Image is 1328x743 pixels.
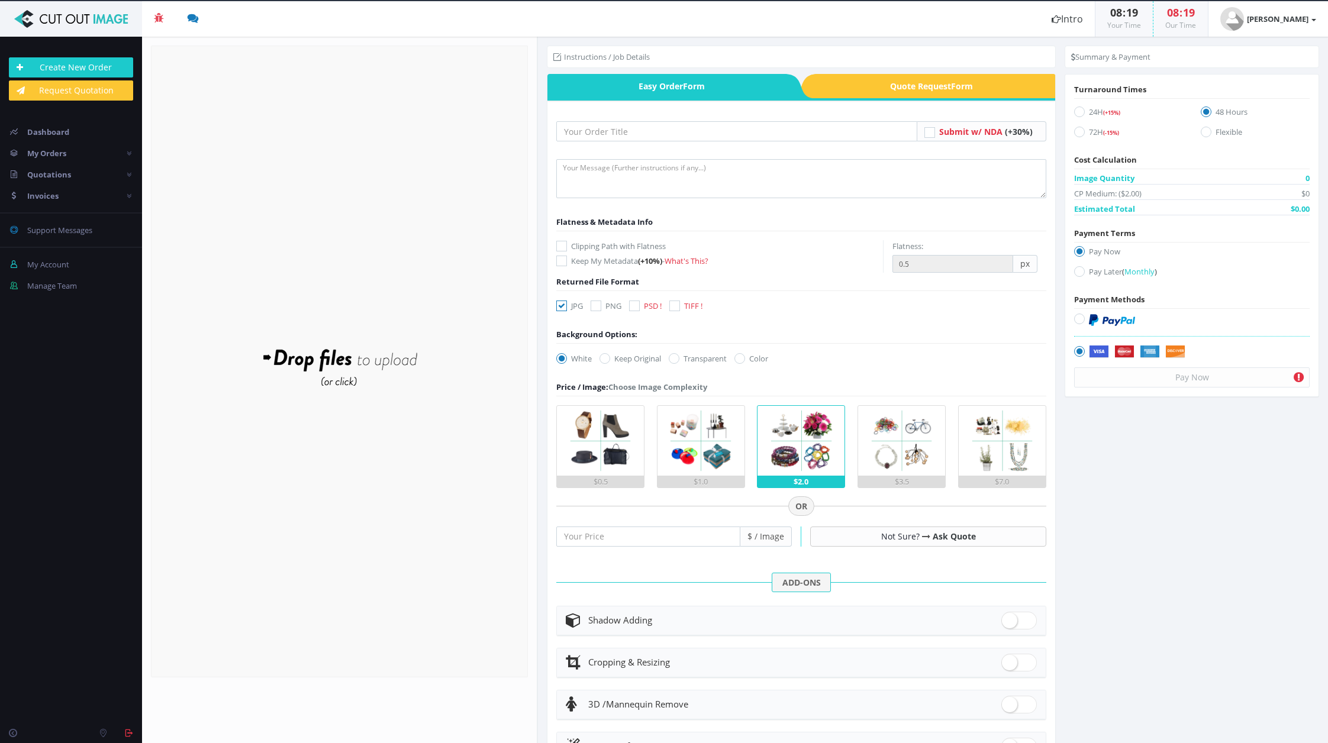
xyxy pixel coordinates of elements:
label: PNG [591,300,621,312]
label: Color [734,353,768,364]
a: (-15%) [1103,127,1119,137]
span: Manage Team [27,280,77,291]
span: Payment Methods [1074,294,1145,305]
span: Turnaround Times [1074,84,1146,95]
label: Pay Now [1074,245,1310,261]
span: Estimated Total [1074,203,1135,215]
span: OR [788,496,814,516]
label: Transparent [669,353,727,364]
label: Pay Later [1074,266,1310,282]
span: Cropping & Resizing [588,656,670,668]
span: My Orders [27,148,66,159]
span: (+10%) [638,256,662,266]
a: Easy OrderForm [547,74,787,98]
a: Request Quotation [9,80,133,101]
img: PayPal [1089,314,1135,326]
span: Flatness & Metadata Info [556,217,653,227]
label: White [556,353,592,364]
span: $0 [1301,188,1310,199]
span: Dashboard [27,127,69,137]
label: Flatness: [892,240,923,252]
span: 3D / [588,698,606,710]
span: (-15%) [1103,129,1119,137]
img: Cut Out Image [9,10,133,28]
a: Intro [1040,1,1095,37]
span: (+15%) [1103,109,1120,117]
span: : [1122,5,1126,20]
span: Payment Terms [1074,228,1135,238]
img: 2.png [666,406,736,476]
span: $ / Image [740,526,792,547]
span: Support Messages [27,225,92,235]
span: 19 [1183,5,1195,20]
img: 1.png [566,406,636,476]
span: Quotations [27,169,71,180]
div: $3.5 [858,476,945,487]
label: JPG [556,300,583,312]
a: Ask Quote [933,531,976,542]
span: ADD-ONS [772,573,831,593]
span: Easy Order [547,74,787,98]
label: 72H [1074,126,1183,142]
div: $2.0 [758,476,844,487]
div: Choose Image Complexity [556,381,707,393]
input: Your Price [556,526,740,547]
span: Returned File Format [556,276,639,287]
div: $1.0 [657,476,744,487]
img: Securely by Stripe [1089,345,1185,358]
span: : [1179,5,1183,20]
span: Not Sure? [881,531,920,542]
span: PSD ! [644,301,662,311]
span: Mannequin Remove [588,698,688,710]
span: 0 [1306,172,1310,184]
span: (+30%) [1005,126,1033,137]
li: Instructions / Job Details [553,51,650,63]
i: Form [683,80,705,92]
span: 19 [1126,5,1138,20]
label: Keep My Metadata - [556,255,883,267]
img: 4.png [867,406,937,476]
span: 08 [1110,5,1122,20]
a: (+15%) [1103,106,1120,117]
input: Your Order Title [556,121,917,141]
span: Cost Calculation [1074,154,1137,165]
span: Price / Image: [556,382,608,392]
a: (Monthly) [1122,266,1157,277]
span: TIFF ! [684,301,702,311]
i: Form [951,80,973,92]
label: 24H [1074,106,1183,122]
span: Shadow Adding [588,614,652,626]
label: Clipping Path with Flatness [556,240,883,252]
span: px [1013,255,1037,273]
div: $7.0 [959,476,1046,487]
a: Submit w/ NDA (+30%) [939,126,1033,137]
img: 3.png [766,406,836,476]
strong: [PERSON_NAME] [1247,14,1308,24]
label: 48 Hours [1201,106,1310,122]
label: Keep Original [599,353,661,364]
div: $0.5 [557,476,644,487]
div: Background Options: [556,328,637,340]
a: [PERSON_NAME] [1208,1,1328,37]
span: Image Quantity [1074,172,1134,184]
a: Create New Order [9,57,133,77]
span: Quote Request [816,74,1055,98]
span: $0.00 [1291,203,1310,215]
span: Invoices [27,190,59,201]
a: What's This? [665,256,708,266]
label: Flexible [1201,126,1310,142]
span: 08 [1167,5,1179,20]
small: Your Time [1107,20,1141,30]
span: CP Medium: ($2.00) [1074,188,1142,199]
span: Monthly [1124,266,1155,277]
img: 5.png [968,406,1037,476]
span: Submit w/ NDA [939,126,1003,137]
a: Quote RequestForm [816,74,1055,98]
small: Our Time [1165,20,1196,30]
span: My Account [27,259,69,270]
img: timthumb.php [1220,7,1244,31]
li: Summary & Payment [1071,51,1150,63]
